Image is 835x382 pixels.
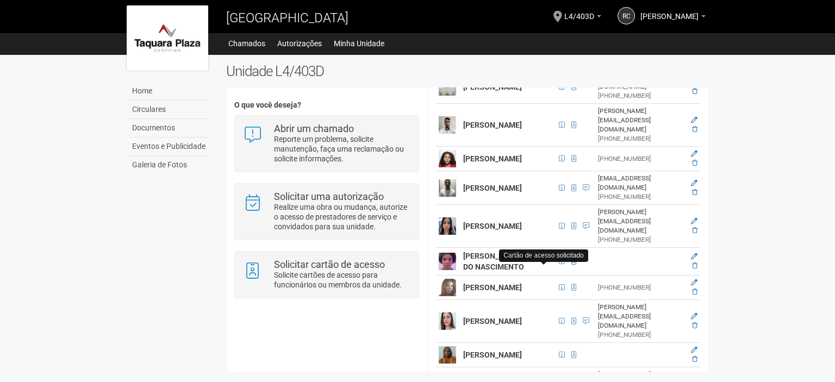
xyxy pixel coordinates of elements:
span: RENATA COELHO DO NASCIMENTO [640,2,699,21]
strong: [PERSON_NAME] DANTAS DO NASCIMENTO [463,252,553,271]
h4: O que você deseja? [234,101,419,109]
strong: [PERSON_NAME] [463,154,522,163]
a: Galeria de Fotos [129,156,210,174]
a: Solicitar cartão de acesso Solicite cartões de acesso para funcionários ou membros da unidade. [243,260,410,290]
p: Realize uma obra ou mudança, autorize o acesso de prestadores de serviço e convidados para sua un... [274,202,410,231]
a: Editar membro [691,346,697,354]
a: [PERSON_NAME] [640,14,706,22]
div: [PHONE_NUMBER] [598,134,683,143]
strong: Solicitar cartão de acesso [274,259,385,270]
a: Excluir membro [692,355,697,363]
a: Editar membro [691,279,697,286]
a: Chamados [228,36,265,51]
div: [PERSON_NAME][EMAIL_ADDRESS][DOMAIN_NAME] [598,303,683,330]
div: Cartão de acesso solicitado [499,249,588,262]
a: Editar membro [691,179,697,187]
div: [PHONE_NUMBER] [598,330,683,340]
a: Excluir membro [692,262,697,270]
a: Excluir membro [692,126,697,133]
a: Excluir membro [692,227,697,234]
a: Autorizações [277,36,322,51]
strong: [PERSON_NAME] [463,83,522,91]
a: Excluir membro [692,288,697,296]
h2: Unidade L4/403D [226,63,708,79]
img: user.png [439,253,456,270]
div: [PHONE_NUMBER] [598,154,683,164]
a: Home [129,82,210,101]
img: user.png [439,217,456,235]
img: user.png [439,150,456,167]
a: Editar membro [691,217,697,225]
strong: [PERSON_NAME] [463,222,522,230]
span: [GEOGRAPHIC_DATA] [226,10,348,26]
div: [PHONE_NUMBER] [598,91,683,101]
a: Editar membro [691,253,697,260]
a: Circulares [129,101,210,119]
span: L4/403D [564,2,594,21]
a: Eventos e Publicidade [129,137,210,156]
a: Excluir membro [692,159,697,167]
a: Editar membro [691,116,697,124]
a: Excluir membro [692,189,697,196]
strong: [PERSON_NAME] [463,184,522,192]
div: [PERSON_NAME][EMAIL_ADDRESS][DOMAIN_NAME] [598,208,683,235]
div: [EMAIL_ADDRESS][DOMAIN_NAME] [598,174,683,192]
a: Excluir membro [692,322,697,329]
img: user.png [439,116,456,134]
strong: Solicitar uma autorização [274,191,384,202]
p: Reporte um problema, solicite manutenção, faça uma reclamação ou solicite informações. [274,134,410,164]
a: Minha Unidade [334,36,384,51]
a: Excluir membro [692,87,697,95]
a: Editar membro [691,150,697,158]
strong: Abrir um chamado [274,123,354,134]
img: user.png [439,279,456,296]
div: [PERSON_NAME][EMAIL_ADDRESS][DOMAIN_NAME] [598,107,683,134]
img: logo.jpg [127,5,208,71]
a: RC [618,7,635,24]
strong: [PERSON_NAME] [463,317,522,325]
a: Editar membro [691,312,697,320]
div: [PHONE_NUMBER] [598,192,683,202]
img: user.png [439,346,456,364]
img: user.png [439,179,456,197]
a: Abrir um chamado Reporte um problema, solicite manutenção, faça uma reclamação ou solicite inform... [243,124,410,164]
a: Solicitar uma autorização Realize uma obra ou mudança, autorize o acesso de prestadores de serviç... [243,192,410,231]
a: L4/403D [564,14,601,22]
img: user.png [439,312,456,330]
strong: [PERSON_NAME] [463,121,522,129]
a: Documentos [129,119,210,137]
div: [PHONE_NUMBER] [598,283,683,292]
div: [PHONE_NUMBER] [598,235,683,245]
p: Solicite cartões de acesso para funcionários ou membros da unidade. [274,270,410,290]
strong: [PERSON_NAME] [463,283,522,292]
strong: [PERSON_NAME] [463,350,522,359]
